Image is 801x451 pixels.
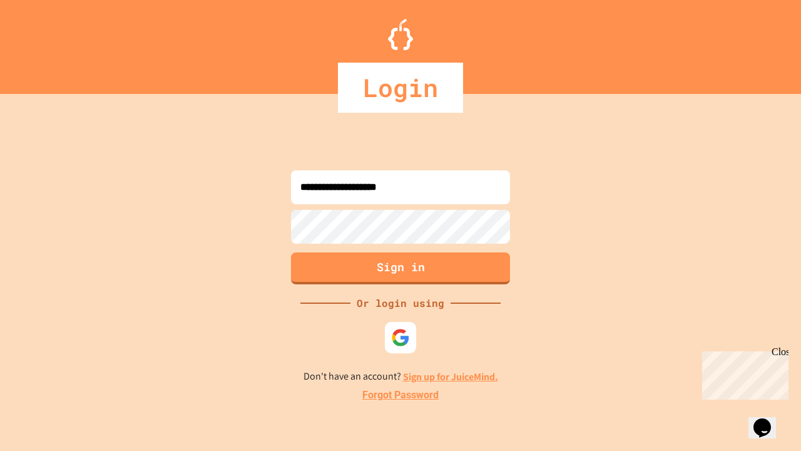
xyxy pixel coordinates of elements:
iframe: chat widget [697,346,788,400]
img: Logo.svg [388,19,413,50]
div: Chat with us now!Close [5,5,86,80]
div: Or login using [350,296,451,311]
p: Don't have an account? [304,369,498,385]
img: google-icon.svg [391,328,410,347]
button: Sign in [291,252,510,284]
div: Login [338,63,463,113]
a: Forgot Password [362,388,439,403]
iframe: chat widget [748,401,788,438]
a: Sign up for JuiceMind. [403,370,498,383]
